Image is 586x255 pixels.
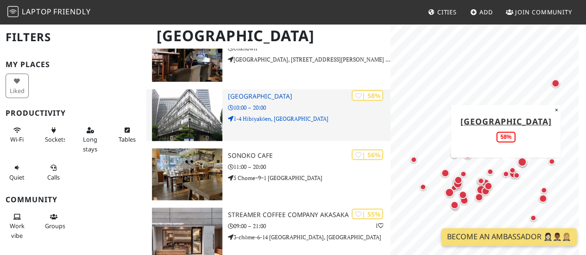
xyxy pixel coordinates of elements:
button: Sockets [42,123,65,147]
h3: My Places [6,60,141,69]
div: Map marker [473,191,485,203]
span: Power sockets [45,135,66,143]
div: Map marker [443,186,456,199]
span: Group tables [45,222,65,230]
a: Become an Ambassador 🤵🏻‍♀️🤵🏾‍♂️🤵🏼‍♀️ [441,228,577,246]
span: People working [10,222,25,239]
div: Map marker [475,175,486,187]
div: Map marker [511,170,522,181]
div: Map marker [546,156,557,167]
a: Add [466,4,497,20]
a: Join Community [502,4,576,20]
div: Map marker [549,77,561,89]
div: | 58% [352,90,383,101]
p: 3-chōme-6-14 [GEOGRAPHIC_DATA], [GEOGRAPHIC_DATA] [228,233,391,242]
div: | 56% [352,149,383,160]
a: Cities [424,4,460,20]
span: Quiet [9,173,25,181]
div: Map marker [448,199,460,211]
div: Map marker [461,149,473,161]
div: Map marker [452,174,464,186]
button: Long stays [79,123,102,156]
h3: Community [6,195,141,204]
p: 5 Chome−9−1 [GEOGRAPHIC_DATA] [228,174,391,182]
span: Add [479,8,493,16]
img: LaptopFriendly [7,6,19,17]
span: Friendly [53,6,90,17]
a: [GEOGRAPHIC_DATA] [460,115,552,126]
h3: [GEOGRAPHIC_DATA] [228,93,391,100]
h1: [GEOGRAPHIC_DATA] [149,23,389,49]
p: 11:00 – 20:00 [228,162,391,171]
div: Map marker [516,155,529,168]
div: Map marker [475,175,487,187]
div: Map marker [461,103,473,114]
p: 10:00 – 20:00 [228,103,391,112]
div: Map marker [408,154,419,165]
div: Map marker [450,201,461,212]
span: Video/audio calls [47,173,60,181]
span: Join Community [515,8,572,16]
div: Map marker [507,165,518,176]
h3: Streamer Coffee Company Akasaka [228,211,391,219]
div: Map marker [451,177,464,190]
div: Map marker [500,168,511,180]
div: Map marker [457,189,469,201]
div: 58% [497,131,515,142]
div: Map marker [448,182,460,193]
div: Map marker [458,194,470,206]
div: Map marker [451,176,463,188]
div: Map marker [485,166,496,177]
span: Long stays [83,135,97,153]
img: SONOKO CAFE [152,149,222,200]
div: Map marker [458,168,469,180]
span: Work-friendly tables [118,135,135,143]
img: Hibiya Library & Museum [152,89,222,141]
div: Map marker [538,185,549,196]
button: Wi-Fi [6,123,29,147]
span: Stable Wi-Fi [10,135,24,143]
a: Hibiya Library & Museum | 58% [GEOGRAPHIC_DATA] 10:00 – 20:00 1-4 Hibiyakōen, [GEOGRAPHIC_DATA] [146,89,391,141]
div: Map marker [517,157,529,169]
div: Map marker [474,183,487,196]
button: Groups [42,209,65,234]
button: Close popup [552,105,561,115]
div: Map marker [439,167,451,179]
a: SONOKO CAFE | 56% SONOKO CAFE 11:00 – 20:00 5 Chome−9−1 [GEOGRAPHIC_DATA] [146,149,391,200]
div: Map marker [448,149,460,161]
h3: Productivity [6,109,141,118]
div: Map marker [479,185,491,197]
button: Quiet [6,160,29,185]
h3: SONOKO CAFE [228,152,391,160]
div: | 55% [352,209,383,219]
p: 1 [375,221,383,230]
div: Map marker [537,193,549,205]
h2: Filters [6,23,141,51]
div: Map marker [417,181,428,193]
button: Work vibe [6,209,29,243]
span: Cities [437,8,457,16]
button: Tables [115,123,139,147]
div: Map marker [482,180,494,192]
div: Map marker [528,212,539,224]
p: 1-4 Hibiyakōen, [GEOGRAPHIC_DATA] [228,114,391,123]
div: Map marker [507,168,519,180]
p: 09:00 – 21:00 [228,222,391,230]
button: Calls [42,160,65,185]
span: Laptop [22,6,52,17]
a: LaptopFriendly LaptopFriendly [7,4,91,20]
